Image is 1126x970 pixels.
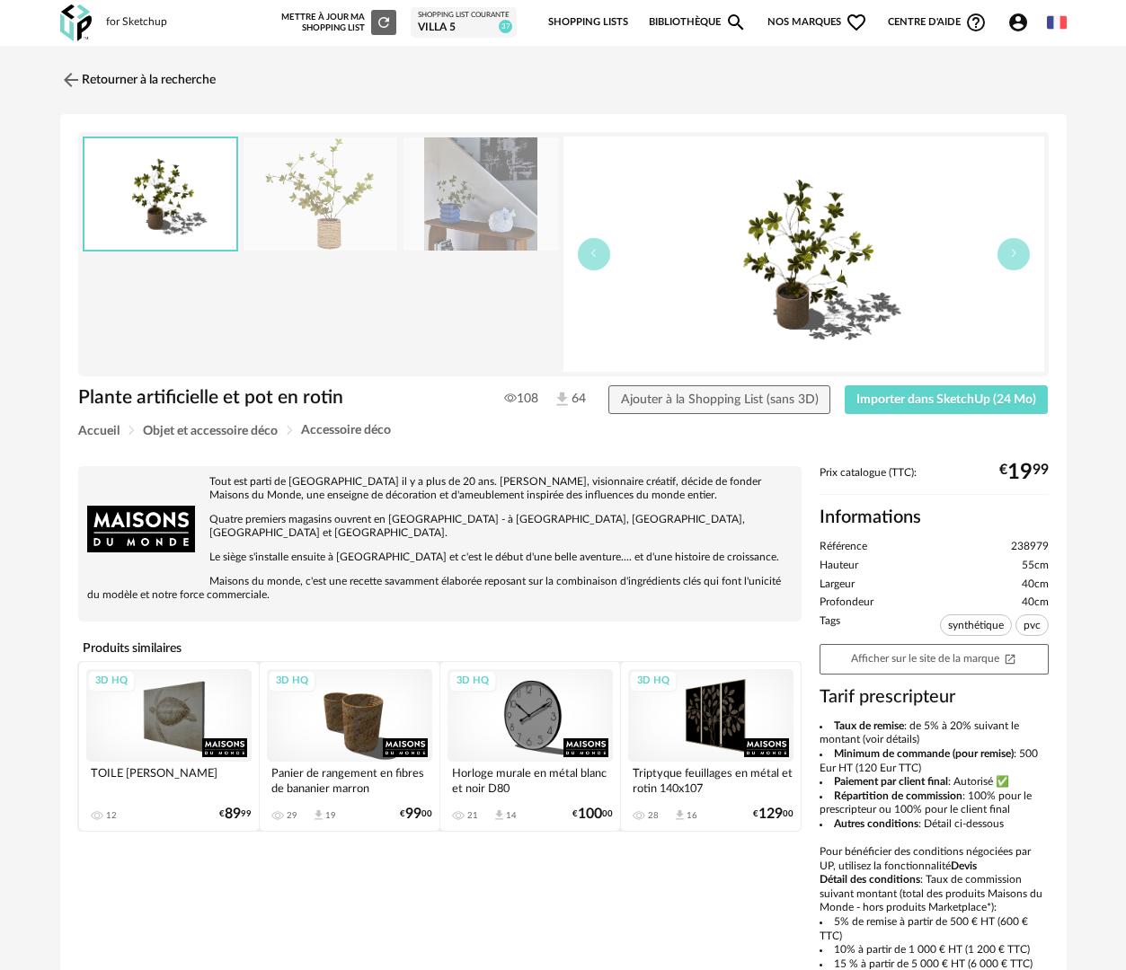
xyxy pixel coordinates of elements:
[820,578,855,592] span: Largeur
[267,762,432,798] div: Panier de rangement en fibres de bananier marron
[376,18,392,27] span: Refresh icon
[499,20,512,33] span: 37
[820,943,1049,957] li: 10% à partir de 1 000 € HT (1 200 € TTC)
[287,810,297,821] div: 29
[1015,614,1049,636] span: pvc
[325,810,336,821] div: 19
[820,817,1049,832] li: : Détail ci-dessous
[767,4,868,41] span: Nos marques
[578,808,602,820] span: 100
[1007,12,1029,33] span: Account Circle icon
[834,720,904,731] b: Taux de remise
[244,137,398,251] img: plante-artificielle-et-pot-en-rotin-1000-10-31-238979_1.jpg
[60,69,82,91] img: svg+xml;base64,PHN2ZyB3aWR0aD0iMjQiIGhlaWdodD0iMjQiIHZpZXdCb3g9IjAgMCAyNCAyNCIgZmlsbD0ibm9uZSIgeG...
[1022,595,1049,610] span: 40cm
[820,559,858,573] span: Hauteur
[84,138,237,251] img: thumbnail.png
[846,12,867,33] span: Heart Outline icon
[1011,540,1049,554] span: 238979
[548,4,628,41] a: Shopping Lists
[504,391,538,407] span: 108
[87,513,793,540] p: Quatre premiers magasins ouvrent en [GEOGRAPHIC_DATA] - à [GEOGRAPHIC_DATA], [GEOGRAPHIC_DATA], [...
[78,636,802,661] h4: Produits similaires
[1022,559,1049,573] span: 55cm
[1004,652,1016,664] span: Open In New icon
[143,425,278,437] span: Objet et accessoire déco
[629,670,678,692] div: 3D HQ
[87,575,793,602] p: Maisons du monde, c'est une recette savamment élaborée reposant sur la combinaison d'ingrédients ...
[87,670,136,692] div: 3D HQ
[78,385,472,410] h1: Plante artificielle et pot en rotin
[281,10,396,35] div: Mettre à jour ma Shopping List
[628,762,794,798] div: Triptyque feuillages en métal et rotin 140x107
[467,810,478,821] div: 21
[648,810,659,821] div: 28
[87,475,195,583] img: brand logo
[820,614,840,639] span: Tags
[448,762,613,798] div: Horloge murale en métal blanc et noir D80
[621,662,801,832] a: 3D HQ Triptyque feuillages en métal et rotin 140x107 28 Download icon 16 €12900
[753,808,794,820] div: € 00
[834,790,962,801] b: Répartition de commission
[87,551,793,564] p: Le siège s'installe ensuite à [GEOGRAPHIC_DATA] et c'est le début d'une belle aventure.... et d'u...
[834,818,918,829] b: Autres conditions
[506,810,517,821] div: 14
[268,670,316,692] div: 3D HQ
[448,670,497,692] div: 3D HQ
[820,915,1049,943] li: 5% de remise à partir de 500 € HT (600 € TTC)
[820,466,1049,496] div: Prix catalogue (TTC):
[820,540,867,554] span: Référence
[225,808,241,820] span: 89
[834,776,948,787] b: Paiement par client final
[758,808,783,820] span: 129
[725,12,747,33] span: Magnify icon
[820,747,1049,775] li: : 500 Eur HT (120 Eur TTC)
[78,425,120,437] span: Accueil
[999,466,1049,479] div: € 99
[260,662,439,832] a: 3D HQ Panier de rangement en fibres de bananier marron 29 Download icon 19 €9900
[820,719,1049,747] li: : de 5% à 20% suivant le montant (voir détails)
[563,137,1044,372] img: thumbnail.png
[820,506,1049,529] h2: Informations
[78,424,1049,437] div: Breadcrumb
[1022,578,1049,592] span: 40cm
[418,11,510,34] a: Shopping List courante VILLA 5 37
[312,808,325,822] span: Download icon
[687,810,697,821] div: 16
[60,4,92,41] img: OXP
[649,4,748,41] a: BibliothèqueMagnify icon
[106,810,117,821] div: 12
[403,137,558,251] img: plante-artificielle-et-pot-en-rotin-1000-10-31-238979_6.jpg
[492,808,506,822] span: Download icon
[621,393,819,406] span: Ajouter à la Shopping List (sans 3D)
[820,874,920,885] b: Détail des conditions
[820,644,1049,675] a: Afficher sur le site de la marqueOpen In New icon
[608,385,830,414] button: Ajouter à la Shopping List (sans 3D)
[87,475,793,502] p: Tout est parti de [GEOGRAPHIC_DATA] il y a plus de 20 ans. [PERSON_NAME], visionnaire créatif, dé...
[79,662,259,832] a: 3D HQ TOILE [PERSON_NAME] 12 €8999
[834,748,1014,759] b: Minimum de commande (pour remise)
[440,662,620,832] a: 3D HQ Horloge murale en métal blanc et noir D80 21 Download icon 14 €10000
[301,424,391,436] span: Accessoire déco
[845,385,1049,414] button: Importer dans SketchUp (24 Mo)
[405,808,421,820] span: 99
[1047,13,1067,32] img: fr
[60,60,216,100] a: Retourner à la recherche
[572,808,613,820] div: € 00
[820,685,1049,709] h3: Tarif prescripteur
[400,808,432,820] div: € 00
[820,595,873,610] span: Profondeur
[888,12,988,33] span: Centre d'aideHelp Circle Outline icon
[1007,466,1033,479] span: 19
[553,390,578,409] span: 64
[940,614,1012,636] span: synthétique
[820,775,1049,789] li: : Autorisé ✅
[965,12,987,33] span: Help Circle Outline icon
[673,808,687,822] span: Download icon
[219,808,252,820] div: € 99
[951,860,977,871] b: Devis
[1007,12,1037,33] span: Account Circle icon
[418,21,510,35] div: VILLA 5
[86,762,252,798] div: TOILE [PERSON_NAME]
[820,789,1049,817] li: : 100% pour le prescripteur ou 100% pour le client final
